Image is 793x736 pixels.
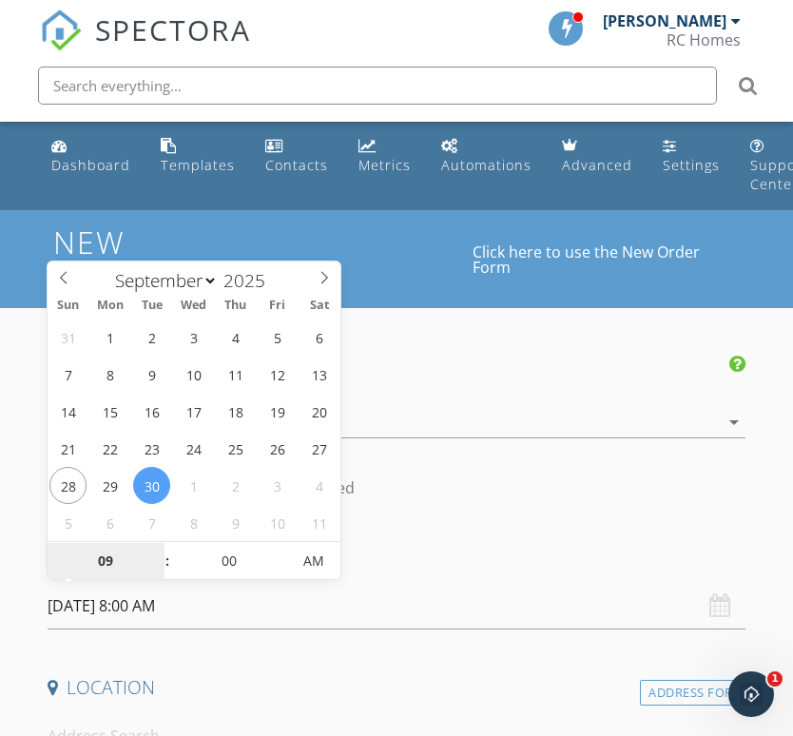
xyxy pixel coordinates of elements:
[640,680,753,706] div: Address Form
[153,129,242,184] a: Templates
[258,129,336,184] a: Contacts
[728,671,774,717] iframe: Intercom live chat
[655,129,727,184] a: Settings
[48,583,746,629] input: Select date
[48,354,746,378] h4: INSPECTOR(S)
[40,10,82,51] img: The Best Home Inspection Software - Spectora
[91,467,128,504] span: September 29, 2025
[663,156,720,174] div: Settings
[91,393,128,430] span: September 15, 2025
[48,675,746,700] h4: Location
[554,129,640,184] a: Advanced
[217,467,254,504] span: October 2, 2025
[299,300,340,312] span: Sat
[133,356,170,393] span: September 9, 2025
[38,67,717,105] input: Search everything...
[175,504,212,541] span: October 8, 2025
[441,156,532,174] div: Automations
[133,393,170,430] span: September 16, 2025
[49,356,87,393] span: September 7, 2025
[358,156,411,174] div: Metrics
[767,671,783,687] span: 1
[257,300,299,312] span: Fri
[217,504,254,541] span: October 9, 2025
[175,356,212,393] span: September 10, 2025
[217,356,254,393] span: September 11, 2025
[89,300,131,312] span: Mon
[723,411,745,434] i: arrow_drop_down
[217,393,254,430] span: September 18, 2025
[175,393,212,430] span: September 17, 2025
[48,300,89,312] span: Sun
[133,504,170,541] span: October 7, 2025
[49,467,87,504] span: September 28, 2025
[300,319,338,356] span: September 6, 2025
[259,356,296,393] span: September 12, 2025
[300,504,338,541] span: October 11, 2025
[218,268,280,293] input: Year
[217,430,254,467] span: September 25, 2025
[259,393,296,430] span: September 19, 2025
[91,356,128,393] span: September 8, 2025
[300,393,338,430] span: September 20, 2025
[49,393,87,430] span: September 14, 2025
[51,156,130,174] div: Dashboard
[133,319,170,356] span: September 2, 2025
[91,430,128,467] span: September 22, 2025
[300,356,338,393] span: September 13, 2025
[48,545,746,570] h4: Date/Time
[265,156,328,174] div: Contacts
[603,11,726,30] div: [PERSON_NAME]
[351,129,418,184] a: Metrics
[217,319,254,356] span: September 4, 2025
[49,430,87,467] span: September 21, 2025
[473,244,740,275] a: Click here to use the New Order Form
[133,467,170,504] span: September 30, 2025
[40,26,251,66] a: SPECTORA
[91,319,128,356] span: September 1, 2025
[300,467,338,504] span: October 4, 2025
[49,319,87,356] span: August 31, 2025
[173,300,215,312] span: Wed
[215,300,257,312] span: Thu
[562,156,632,174] div: Advanced
[259,467,296,504] span: October 3, 2025
[300,430,338,467] span: September 27, 2025
[434,129,539,184] a: Automations (Basic)
[667,30,741,49] div: RC Homes
[175,430,212,467] span: September 24, 2025
[287,542,339,580] span: Click to toggle
[44,129,138,184] a: Dashboard
[259,319,296,356] span: September 5, 2025
[259,504,296,541] span: October 10, 2025
[95,10,251,49] span: SPECTORA
[259,430,296,467] span: September 26, 2025
[175,467,212,504] span: October 1, 2025
[131,300,173,312] span: Tue
[49,504,87,541] span: October 5, 2025
[53,225,472,292] h1: New Inspection
[161,156,235,174] div: Templates
[175,319,212,356] span: September 3, 2025
[164,542,170,580] span: :
[133,430,170,467] span: September 23, 2025
[91,504,128,541] span: October 6, 2025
